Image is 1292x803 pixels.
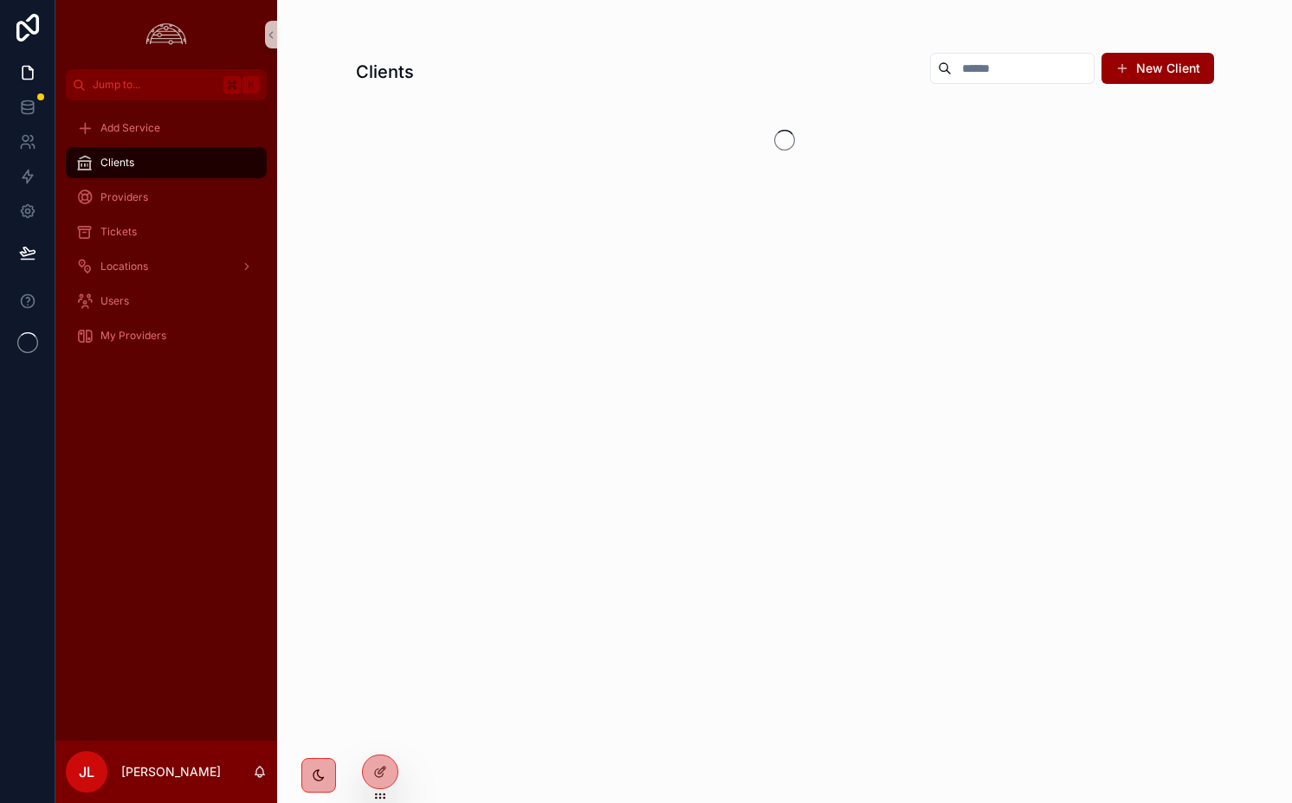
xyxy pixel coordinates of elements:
[100,260,148,273] span: Locations
[66,147,267,178] a: Clients
[66,286,267,317] a: Users
[141,21,191,48] img: App logo
[100,294,129,308] span: Users
[93,78,216,92] span: Jump to...
[100,190,148,204] span: Providers
[66,216,267,247] a: Tickets
[66,69,267,100] button: Jump to...K
[66,320,267,351] a: My Providers
[100,329,166,343] span: My Providers
[66,251,267,282] a: Locations
[100,121,160,135] span: Add Service
[66,182,267,213] a: Providers
[55,100,277,374] div: scrollable content
[356,60,414,84] h1: Clients
[79,761,94,782] span: JL
[100,156,134,170] span: Clients
[100,225,137,239] span: Tickets
[1101,53,1214,84] button: New Client
[66,112,267,144] a: Add Service
[244,78,258,92] span: K
[121,763,221,781] p: [PERSON_NAME]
